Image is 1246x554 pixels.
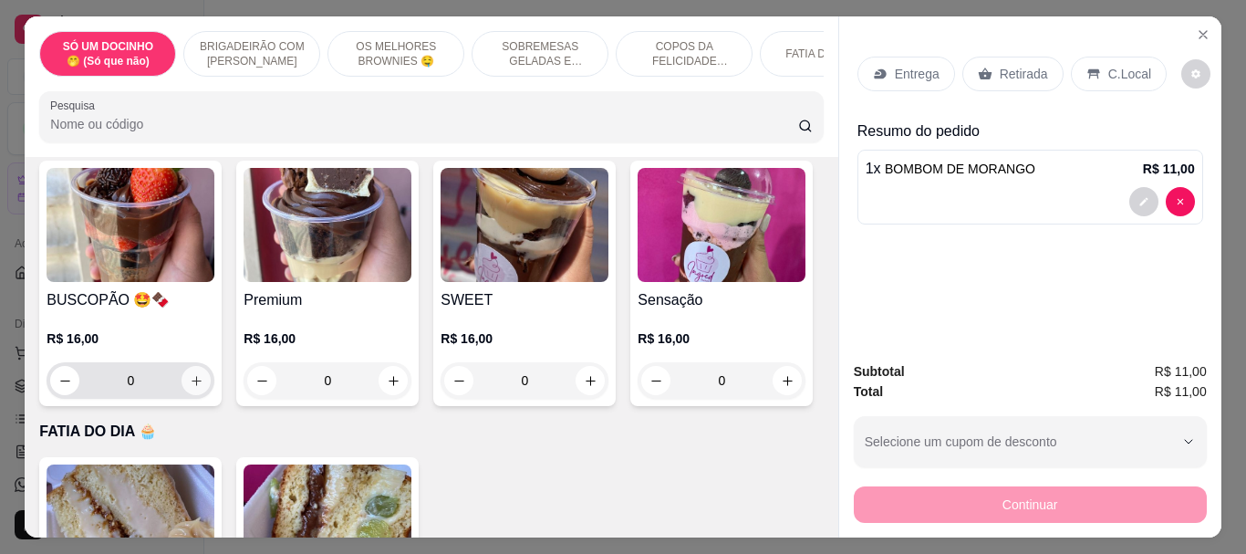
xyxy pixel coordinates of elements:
h4: Sensação [638,289,805,311]
p: FATIA DO DIA 🧁 [39,421,823,443]
span: BOMBOM DE MORANGO [885,162,1035,176]
p: 1 x [866,158,1035,180]
h4: BUSCOPÃO 🤩🍫 [47,289,214,311]
p: R$ 16,00 [441,329,608,348]
p: R$ 11,00 [1143,160,1195,178]
button: Selecione um cupom de desconto [854,416,1207,467]
img: product-image [441,168,608,282]
button: Close [1189,20,1218,49]
span: R$ 11,00 [1155,361,1207,382]
p: R$ 16,00 [47,329,214,348]
button: increase-product-quantity [576,366,605,395]
button: decrease-product-quantity [50,366,79,395]
h4: Premium [244,289,411,311]
img: product-image [638,168,805,282]
button: increase-product-quantity [182,366,211,395]
p: R$ 16,00 [638,329,805,348]
button: decrease-product-quantity [641,366,670,395]
strong: Total [854,384,883,399]
span: R$ 11,00 [1155,382,1207,402]
img: product-image [244,168,411,282]
img: product-image [47,168,214,282]
p: R$ 16,00 [244,329,411,348]
p: C.Local [1108,65,1151,83]
p: SOBREMESAS GELADAS E CREMOSAS 🤩 [487,39,593,68]
p: COPOS DA FELICIDADE VICIANTES 💕 [631,39,737,68]
button: decrease-product-quantity [1181,59,1210,89]
button: decrease-product-quantity [1166,187,1195,216]
p: Retirada [1000,65,1048,83]
label: Pesquisa [50,98,101,113]
p: Entrega [895,65,940,83]
p: SÓ UM DOCINHO 🤭 (Só que não) [55,39,161,68]
button: increase-product-quantity [773,366,802,395]
strong: Subtotal [854,364,905,379]
button: decrease-product-quantity [1129,187,1158,216]
p: BRIGADEIRÃO COM [PERSON_NAME] [199,39,305,68]
p: OS MELHORES BROWNIES 🤤 [343,39,449,68]
p: FATIA DO DIA 🧁 [785,47,871,61]
button: decrease-product-quantity [247,366,276,395]
input: Pesquisa [50,115,798,133]
p: Resumo do pedido [857,120,1203,142]
button: decrease-product-quantity [444,366,473,395]
button: increase-product-quantity [379,366,408,395]
h4: SWEET [441,289,608,311]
